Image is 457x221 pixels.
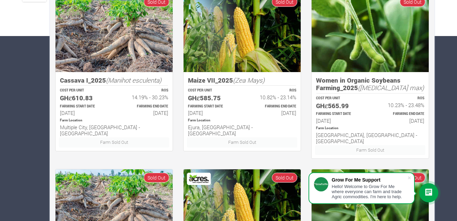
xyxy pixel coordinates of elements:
[60,118,168,123] p: Location of Farm
[316,126,424,131] p: Location of Farm
[248,88,296,93] p: ROS
[60,88,108,93] p: COST PER UNIT
[60,124,168,136] h6: Multiple City, [GEOGRAPHIC_DATA] - [GEOGRAPHIC_DATA]
[60,76,168,84] h5: Cassava I_2025
[120,104,168,109] p: Estimated Farming End Date
[233,76,265,84] i: (Zea Mays)
[60,104,108,109] p: Estimated Farming Start Date
[188,104,236,109] p: Estimated Farming Start Date
[188,76,296,84] h5: Maize VII_2025
[316,76,424,92] h5: Women in Organic Soybeans Farming_2025
[316,132,424,144] h6: [GEOGRAPHIC_DATA], [GEOGRAPHIC_DATA] - [GEOGRAPHIC_DATA]
[188,118,296,123] p: Location of Farm
[106,76,161,84] i: (Manihot esculenta)
[316,112,364,117] p: Estimated Farming Start Date
[60,110,108,116] h6: [DATE]
[248,104,296,109] p: Estimated Farming End Date
[332,177,407,183] div: Grow For Me Support
[400,173,425,183] span: Sold Out
[248,110,296,116] h6: [DATE]
[376,118,424,124] h6: [DATE]
[376,96,424,101] p: ROS
[188,88,236,93] p: COST PER UNIT
[376,112,424,117] p: Estimated Farming End Date
[316,102,364,110] h5: GHȼ565.99
[316,96,364,101] p: COST PER UNIT
[60,94,108,102] h5: GHȼ610.83
[120,88,168,93] p: ROS
[188,174,210,184] img: Acres Nano
[188,124,296,136] h6: Ejura, [GEOGRAPHIC_DATA] - [GEOGRAPHIC_DATA]
[358,83,424,92] i: ([MEDICAL_DATA] max)
[316,118,364,124] h6: [DATE]
[332,184,407,199] div: Hello! Welcome to Grow For Me where everyone can farm and trade Agric commodities. I'm here to help.
[272,173,297,183] span: Sold Out
[120,110,168,116] h6: [DATE]
[188,110,236,116] h6: [DATE]
[144,173,169,183] span: Sold Out
[376,102,424,108] h6: 10.23% - 23.48%
[248,94,296,100] h6: 10.82% - 23.14%
[188,94,236,102] h5: GHȼ585.75
[120,94,168,100] h6: 14.19% - 30.23%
